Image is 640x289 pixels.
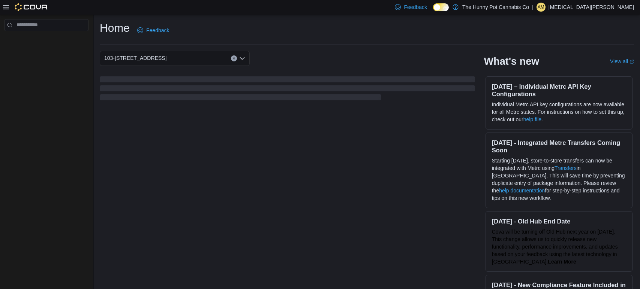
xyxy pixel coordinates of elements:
[100,21,130,36] h1: Home
[100,78,475,102] span: Loading
[4,33,88,51] nav: Complex example
[492,83,626,98] h3: [DATE] – Individual Metrc API Key Configurations
[492,139,626,154] h3: [DATE] - Integrated Metrc Transfers Coming Soon
[537,3,546,12] div: Alexia Mainiero
[523,116,541,122] a: help file
[499,188,545,194] a: help documentation
[492,217,626,225] h3: [DATE] - Old Hub End Date
[492,101,626,123] p: Individual Metrc API key configurations are now available for all Metrc states. For instructions ...
[492,229,618,265] span: Cova will be turning off Old Hub next year on [DATE]. This change allows us to quickly release ne...
[15,3,48,11] img: Cova
[538,3,544,12] span: AM
[555,165,577,171] a: Transfers
[239,55,245,61] button: Open list of options
[484,55,539,67] h2: What's new
[404,3,427,11] span: Feedback
[630,60,634,64] svg: External link
[146,27,169,34] span: Feedback
[548,259,576,265] a: Learn More
[462,3,529,12] p: The Hunny Pot Cannabis Co
[532,3,534,12] p: |
[104,54,167,63] span: 103-[STREET_ADDRESS]
[610,58,634,64] a: View allExternal link
[549,3,634,12] p: [MEDICAL_DATA][PERSON_NAME]
[134,23,172,38] a: Feedback
[492,157,626,202] p: Starting [DATE], store-to-store transfers can now be integrated with Metrc using in [GEOGRAPHIC_D...
[433,3,449,11] input: Dark Mode
[231,55,237,61] button: Clear input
